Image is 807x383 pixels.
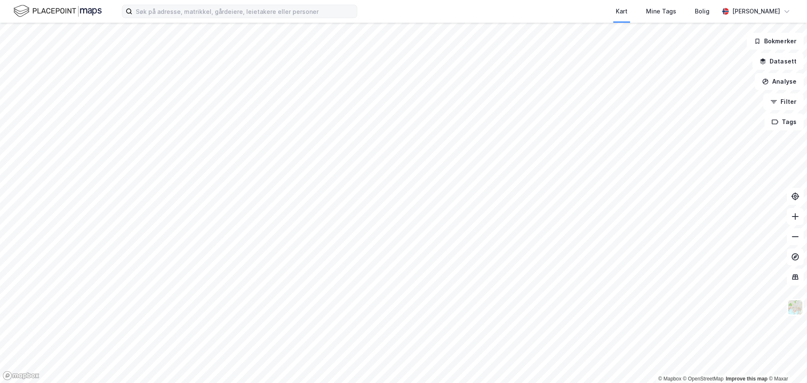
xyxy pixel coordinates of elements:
iframe: Chat Widget [765,343,807,383]
input: Søk på adresse, matrikkel, gårdeiere, leietakere eller personer [132,5,357,18]
img: Z [787,299,803,315]
button: Filter [763,93,804,110]
button: Bokmerker [747,33,804,50]
button: Datasett [752,53,804,70]
div: Kart [616,6,628,16]
a: Improve this map [726,376,767,382]
a: OpenStreetMap [683,376,724,382]
button: Tags [765,114,804,130]
div: Mine Tags [646,6,676,16]
div: Kontrollprogram for chat [765,343,807,383]
a: Mapbox [658,376,681,382]
button: Analyse [755,73,804,90]
img: logo.f888ab2527a4732fd821a326f86c7f29.svg [13,4,102,18]
div: [PERSON_NAME] [732,6,780,16]
a: Mapbox homepage [3,371,40,380]
div: Bolig [695,6,709,16]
